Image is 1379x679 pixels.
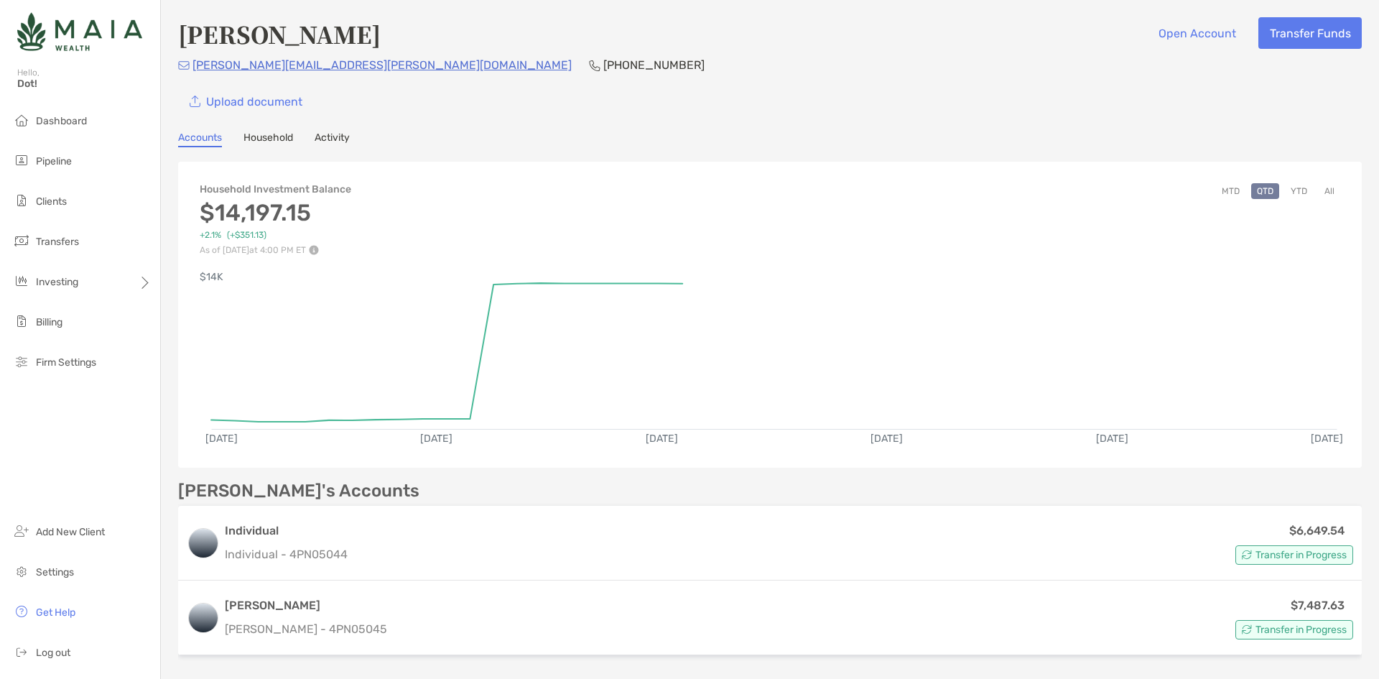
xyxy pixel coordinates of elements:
a: Accounts [178,131,222,147]
span: Firm Settings [36,356,96,369]
img: Account Status icon [1242,550,1252,560]
h4: Household Investment Balance [200,183,351,195]
p: $6,649.54 [1289,522,1345,540]
img: Email Icon [178,61,190,70]
button: All [1319,183,1340,199]
span: Investing [36,276,78,288]
a: Household [243,131,293,147]
span: Log out [36,647,70,659]
img: Zoe Logo [17,6,142,57]
p: $7,487.63 [1291,596,1345,614]
img: billing icon [13,313,30,330]
span: Transfers [36,236,79,248]
p: [PERSON_NAME][EMAIL_ADDRESS][PERSON_NAME][DOMAIN_NAME] [192,56,572,74]
img: logo account [189,604,218,632]
span: ( +$351.13 ) [227,230,266,241]
span: Get Help [36,606,75,619]
text: $14K [200,271,223,283]
span: Add New Client [36,526,105,538]
h3: Individual [225,522,348,540]
p: As of [DATE] at 4:00 PM ET [200,245,351,255]
img: Account Status icon [1242,624,1252,634]
span: Settings [36,566,74,578]
img: logo account [189,529,218,558]
h3: [PERSON_NAME] [225,597,387,614]
span: Pipeline [36,155,72,167]
img: investing icon [13,272,30,290]
text: [DATE] [870,433,903,445]
span: Billing [36,316,62,328]
text: [DATE] [205,433,238,445]
img: transfers icon [13,232,30,249]
button: Transfer Funds [1258,17,1362,49]
img: logout icon [13,643,30,660]
text: [DATE] [1311,433,1343,445]
span: Transfer in Progress [1255,551,1347,559]
span: Dot! [17,78,152,90]
h4: [PERSON_NAME] [178,17,381,50]
text: [DATE] [646,433,678,445]
img: button icon [190,96,200,108]
img: firm-settings icon [13,353,30,370]
span: +2.1% [200,230,221,241]
span: Transfer in Progress [1255,626,1347,634]
button: QTD [1251,183,1279,199]
text: [DATE] [420,433,452,445]
img: Performance Info [309,245,319,255]
span: Clients [36,195,67,208]
text: [DATE] [1096,433,1128,445]
span: Dashboard [36,115,87,127]
a: Activity [315,131,350,147]
button: YTD [1285,183,1313,199]
img: get-help icon [13,603,30,620]
p: [PERSON_NAME]'s Accounts [178,482,419,500]
img: Phone Icon [589,60,600,71]
img: pipeline icon [13,152,30,169]
p: Individual - 4PN05044 [225,545,348,563]
p: [PHONE_NUMBER] [603,56,705,74]
img: settings icon [13,563,30,580]
img: clients icon [13,192,30,209]
button: Open Account [1147,17,1247,49]
h3: $14,197.15 [200,199,351,226]
p: [PERSON_NAME] - 4PN05045 [225,620,387,638]
button: MTD [1216,183,1245,199]
img: dashboard icon [13,111,30,129]
a: Upload document [178,86,313,117]
img: add_new_client icon [13,522,30,540]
